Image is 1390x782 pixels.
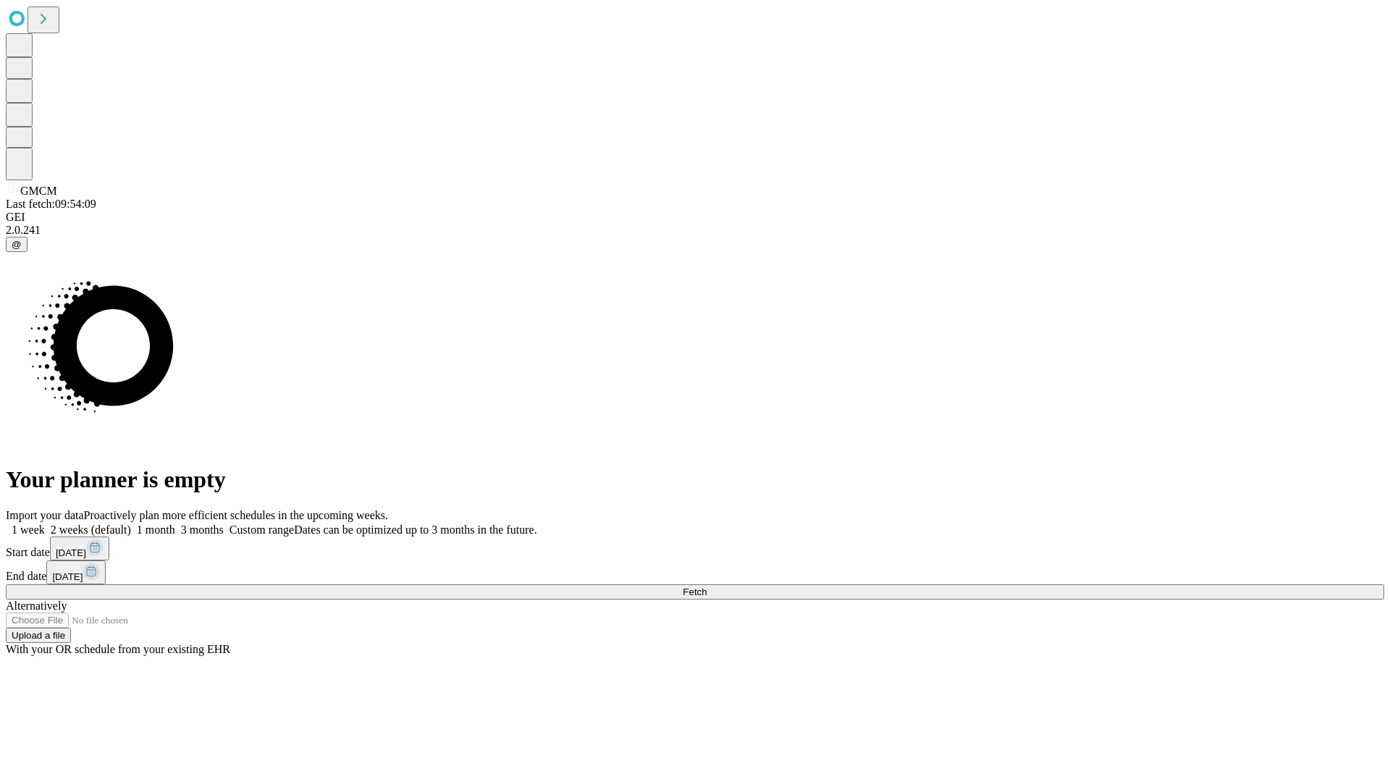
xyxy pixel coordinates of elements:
[51,524,131,536] span: 2 weeks (default)
[6,198,96,210] span: Last fetch: 09:54:09
[6,600,67,612] span: Alternatively
[6,224,1384,237] div: 2.0.241
[84,509,388,521] span: Proactively plan more efficient schedules in the upcoming weeks.
[12,524,45,536] span: 1 week
[181,524,224,536] span: 3 months
[50,537,109,560] button: [DATE]
[6,537,1384,560] div: Start date
[52,571,83,582] span: [DATE]
[46,560,106,584] button: [DATE]
[56,547,86,558] span: [DATE]
[6,237,28,252] button: @
[6,211,1384,224] div: GEI
[229,524,294,536] span: Custom range
[137,524,175,536] span: 1 month
[6,466,1384,493] h1: Your planner is empty
[6,509,84,521] span: Import your data
[294,524,536,536] span: Dates can be optimized up to 3 months in the future.
[6,560,1384,584] div: End date
[20,185,57,197] span: GMCM
[6,584,1384,600] button: Fetch
[683,586,707,597] span: Fetch
[6,643,230,655] span: With your OR schedule from your existing EHR
[12,239,22,250] span: @
[6,628,71,643] button: Upload a file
